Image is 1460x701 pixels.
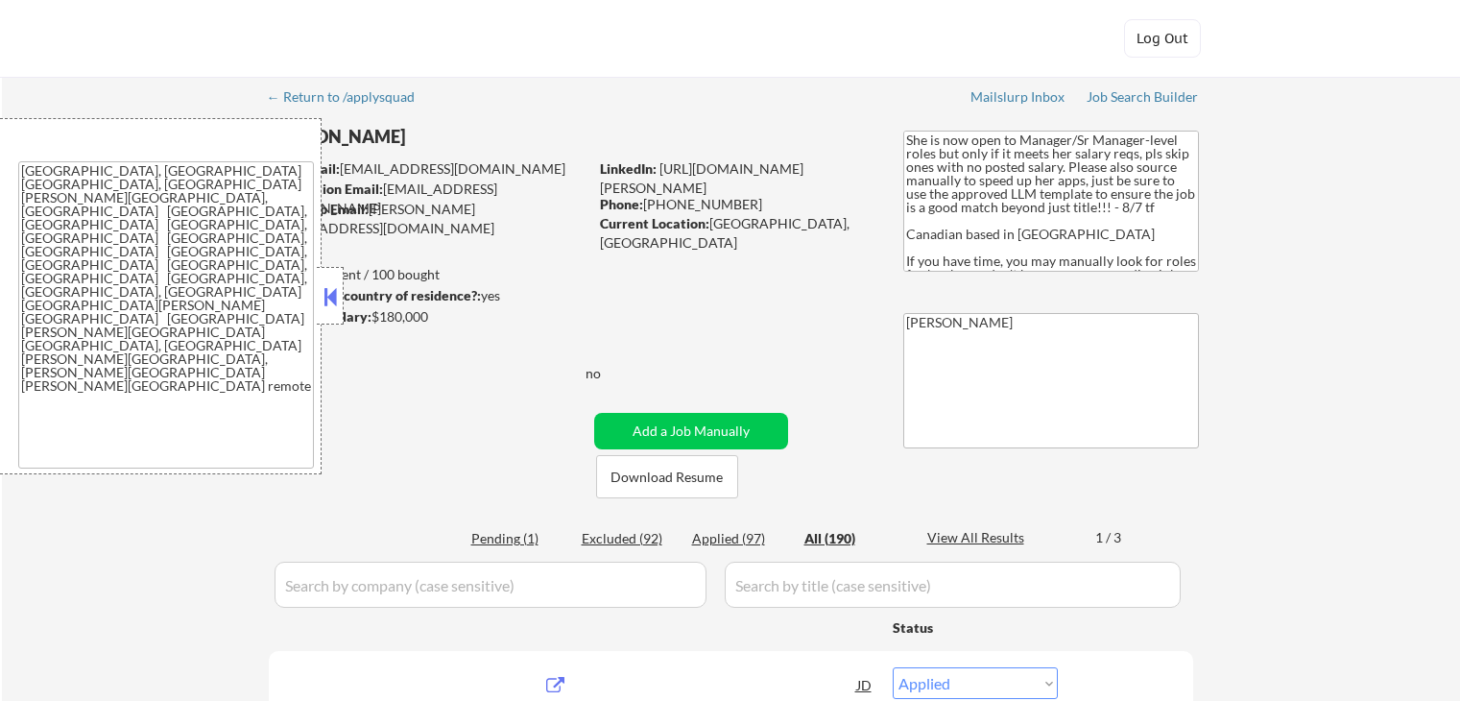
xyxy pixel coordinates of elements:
[893,610,1058,644] div: Status
[267,89,433,109] a: ← Return to /applysquad
[1087,89,1199,109] a: Job Search Builder
[600,195,872,214] div: [PHONE_NUMBER]
[804,529,900,548] div: All (190)
[1095,528,1139,547] div: 1 / 3
[600,160,657,177] strong: LinkedIn:
[594,413,788,449] button: Add a Job Manually
[270,180,587,217] div: [EMAIL_ADDRESS][DOMAIN_NAME]
[268,265,587,284] div: 97 sent / 100 bought
[275,562,706,608] input: Search by company (case sensitive)
[1087,90,1199,104] div: Job Search Builder
[268,286,582,305] div: yes
[927,528,1030,547] div: View All Results
[970,89,1066,109] a: Mailslurp Inbox
[268,287,481,303] strong: Can work in country of residence?:
[269,125,663,149] div: [PERSON_NAME]
[582,529,678,548] div: Excluded (92)
[600,196,643,212] strong: Phone:
[596,455,738,498] button: Download Resume
[692,529,788,548] div: Applied (97)
[269,200,587,237] div: [PERSON_NAME][EMAIL_ADDRESS][DOMAIN_NAME]
[268,307,587,326] div: $180,000
[600,160,803,196] a: [URL][DOMAIN_NAME][PERSON_NAME]
[725,562,1181,608] input: Search by title (case sensitive)
[586,364,640,383] div: no
[600,215,709,231] strong: Current Location:
[270,159,587,179] div: [EMAIL_ADDRESS][DOMAIN_NAME]
[267,90,433,104] div: ← Return to /applysquad
[471,529,567,548] div: Pending (1)
[1124,19,1201,58] button: Log Out
[970,90,1066,104] div: Mailslurp Inbox
[600,214,872,252] div: [GEOGRAPHIC_DATA], [GEOGRAPHIC_DATA]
